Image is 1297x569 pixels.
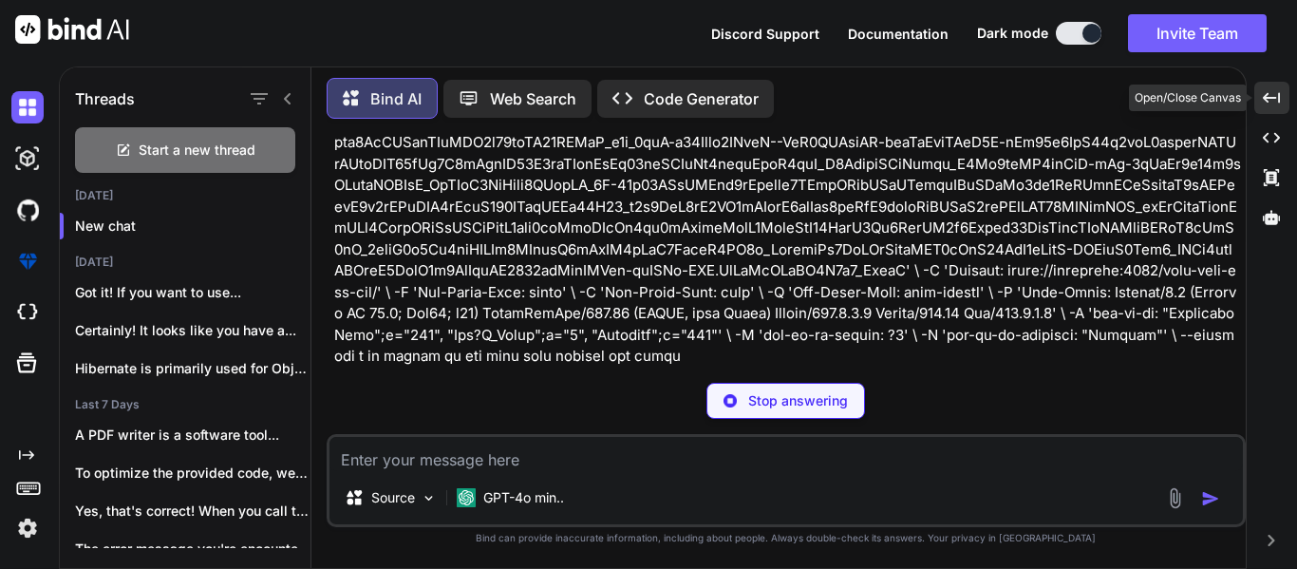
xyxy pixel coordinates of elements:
span: Start a new thread [139,141,255,160]
p: Hibernate is primarily used for Object-Relational Mapping... [75,359,310,378]
p: Certainly! It looks like you have a... [75,321,310,340]
img: Pick Models [421,490,437,506]
button: Invite Team [1128,14,1267,52]
p: To optimize the provided code, we can... [75,464,310,483]
button: Documentation [848,24,949,44]
img: githubDark [11,194,44,226]
p: Yes, that's correct! When you call the... [75,502,310,521]
span: Discord Support [711,26,819,42]
p: Code Generator [644,87,759,110]
p: Stop answering [748,391,848,410]
span: Documentation [848,26,949,42]
h1: Threads [75,87,135,110]
p: Source [371,488,415,507]
p: New chat [75,217,310,236]
img: icon [1201,489,1220,508]
img: premium [11,245,44,277]
p: Bind can provide inaccurate information, including about people. Always double-check its answers.... [327,531,1246,545]
h2: Last 7 Days [60,397,310,412]
p: The error message you're encountering, which indicates... [75,540,310,559]
p: GPT-4o min.. [483,488,564,507]
h2: [DATE] [60,188,310,203]
h2: [DATE] [60,255,310,270]
p: A PDF writer is a software tool... [75,426,310,445]
p: Got it! If you want to use... [75,283,310,302]
img: Bind AI [15,15,129,44]
img: GPT-4o mini [457,488,476,507]
img: attachment [1164,487,1186,509]
button: Discord Support [711,24,819,44]
p: Web Search [490,87,576,110]
p: Bind AI [370,87,422,110]
img: cloudideIcon [11,296,44,329]
img: settings [11,512,44,544]
span: Dark mode [977,24,1048,43]
img: darkAi-studio [11,142,44,175]
img: darkChat [11,91,44,123]
div: Open/Close Canvas [1129,85,1247,111]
